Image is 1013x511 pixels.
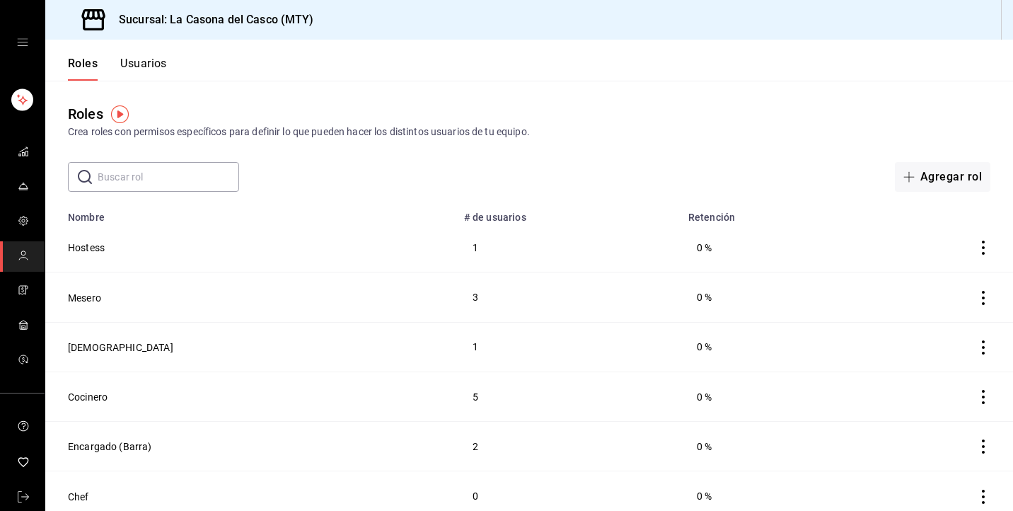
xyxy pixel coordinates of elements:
[108,11,314,28] h3: Sucursal: La Casona del Casco (MTY)
[895,162,990,192] button: Agregar rol
[680,322,861,372] td: 0 %
[120,57,167,81] button: Usuarios
[98,163,239,191] input: Buscar rol
[68,490,89,504] button: Chef
[976,291,990,305] button: actions
[68,241,105,255] button: Hostess
[68,390,108,404] button: Cocinero
[68,103,103,125] div: Roles
[456,372,680,421] td: 5
[111,105,129,123] img: Tooltip marker
[68,57,98,81] button: Roles
[456,223,680,272] td: 1
[976,490,990,504] button: actions
[680,372,861,421] td: 0 %
[456,422,680,471] td: 2
[976,440,990,454] button: actions
[68,340,173,355] button: [DEMOGRAPHIC_DATA]
[45,203,456,223] th: Nombre
[17,37,28,48] button: open drawer
[680,422,861,471] td: 0 %
[456,322,680,372] td: 1
[680,272,861,322] td: 0 %
[976,340,990,355] button: actions
[68,291,101,305] button: Mesero
[68,440,152,454] button: Encargado (Barra)
[680,223,861,272] td: 0 %
[68,125,990,139] div: Crea roles con permisos específicos para definir lo que pueden hacer los distintos usuarios de tu...
[68,57,167,81] div: navigation tabs
[456,203,680,223] th: # de usuarios
[976,241,990,255] button: actions
[456,272,680,322] td: 3
[680,203,861,223] th: Retención
[976,390,990,404] button: actions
